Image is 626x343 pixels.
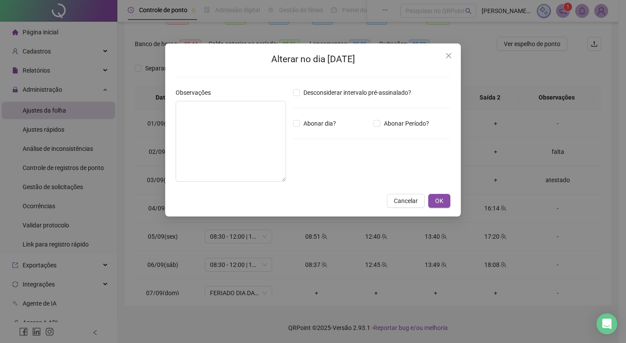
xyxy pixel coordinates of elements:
[300,119,340,128] span: Abonar dia?
[596,313,617,334] div: Open Intercom Messenger
[435,196,443,206] span: OK
[176,88,216,97] label: Observações
[445,52,452,59] span: close
[394,196,418,206] span: Cancelar
[387,194,425,208] button: Cancelar
[442,49,456,63] button: Close
[300,88,415,97] span: Desconsiderar intervalo pré-assinalado?
[428,194,450,208] button: OK
[176,52,450,67] h2: Alterar no dia [DATE]
[380,119,433,128] span: Abonar Período?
